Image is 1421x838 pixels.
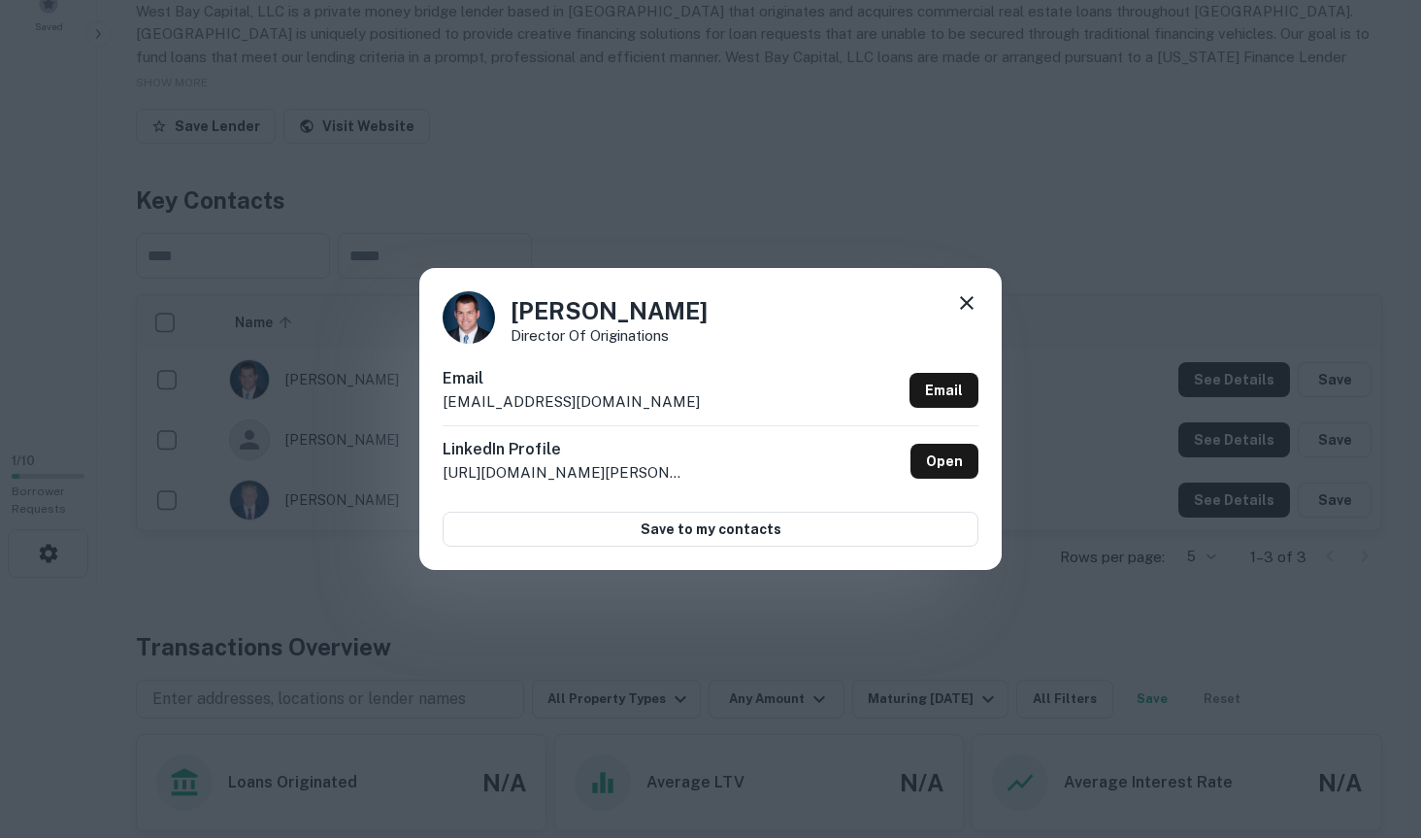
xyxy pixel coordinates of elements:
a: Open [910,444,978,479]
a: Email [909,373,978,408]
h4: [PERSON_NAME] [511,293,708,328]
img: 1527265992433 [443,291,495,344]
h6: Email [443,367,700,390]
p: [URL][DOMAIN_NAME][PERSON_NAME] [443,461,685,485]
p: [EMAIL_ADDRESS][DOMAIN_NAME] [443,390,700,414]
iframe: Chat Widget [1324,683,1421,776]
p: Director of Originations [511,328,708,343]
button: Save to my contacts [443,512,978,547]
h6: LinkedIn Profile [443,438,685,461]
